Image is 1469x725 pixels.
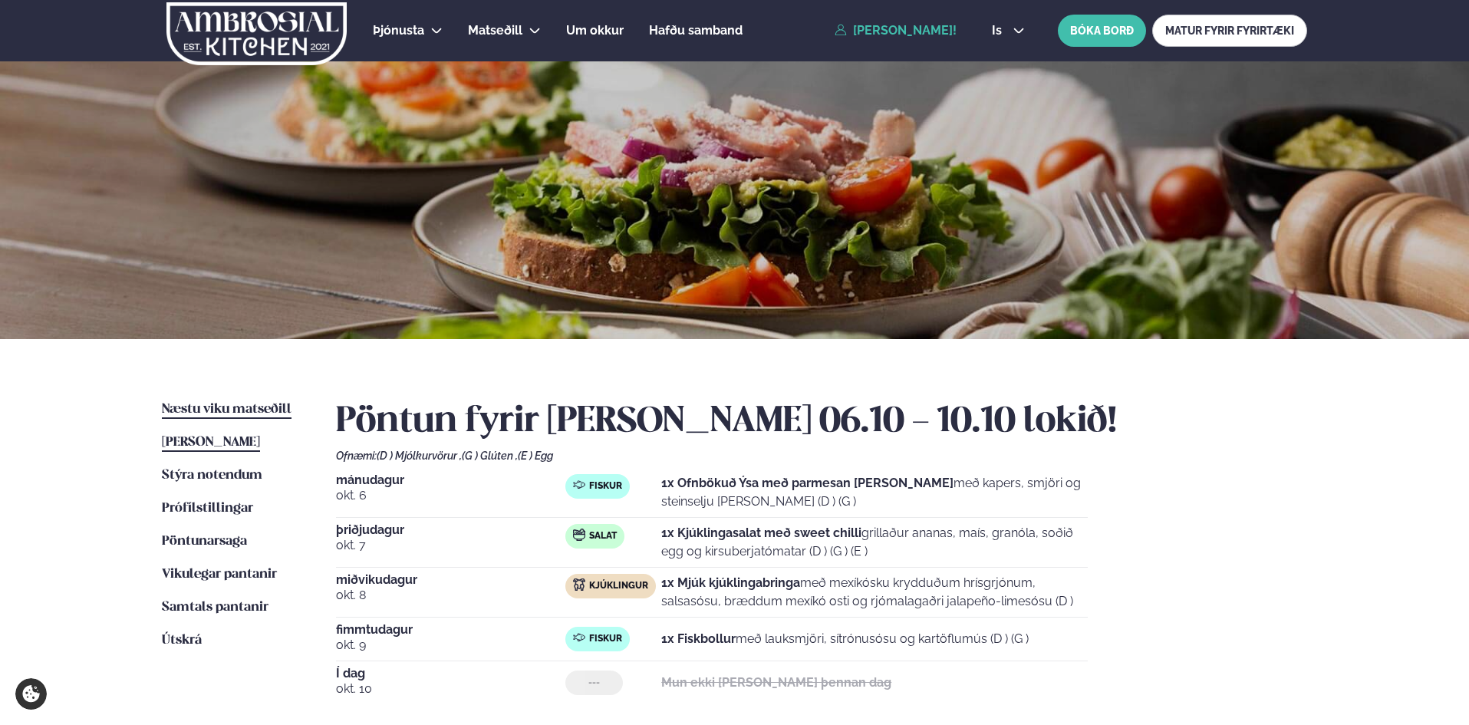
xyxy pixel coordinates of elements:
img: logo [165,2,348,65]
span: okt. 8 [336,586,565,605]
span: --- [588,677,600,689]
span: Prófílstillingar [162,502,253,515]
span: Hafðu samband [649,23,743,38]
span: Næstu viku matseðill [162,403,291,416]
img: fish.svg [573,631,585,644]
span: Fiskur [589,480,622,493]
span: Fiskur [589,633,622,645]
a: MATUR FYRIR FYRIRTÆKI [1152,15,1307,47]
img: chicken.svg [573,578,585,591]
span: [PERSON_NAME] [162,436,260,449]
a: Cookie settings [15,678,47,710]
span: Útskrá [162,634,202,647]
a: Prófílstillingar [162,499,253,518]
a: [PERSON_NAME]! [835,24,957,38]
span: fimmtudagur [336,624,565,636]
a: Hafðu samband [649,21,743,40]
span: Vikulegar pantanir [162,568,277,581]
a: Útskrá [162,631,202,650]
button: BÓKA BORÐ [1058,15,1146,47]
span: Salat [589,530,617,542]
span: Matseðill [468,23,522,38]
p: grillaður ananas, maís, granóla, soðið egg og kirsuberjatómatar (D ) (G ) (E ) [661,524,1088,561]
strong: 1x Ofnbökuð Ýsa með parmesan [PERSON_NAME] [661,476,954,490]
strong: Mun ekki [PERSON_NAME] þennan dag [661,675,891,690]
span: is [992,25,1006,37]
span: miðvikudagur [336,574,565,586]
h2: Pöntun fyrir [PERSON_NAME] 06.10 - 10.10 lokið! [336,400,1307,443]
span: (E ) Egg [518,450,553,462]
span: Stýra notendum [162,469,262,482]
span: Kjúklingur [589,580,648,592]
a: Um okkur [566,21,624,40]
img: salad.svg [573,529,585,541]
span: Í dag [336,667,565,680]
span: okt. 10 [336,680,565,698]
span: Samtals pantanir [162,601,268,614]
p: með lauksmjöri, sítrónusósu og kartöflumús (D ) (G ) [661,630,1029,648]
span: Þjónusta [373,23,424,38]
a: Samtals pantanir [162,598,268,617]
a: Vikulegar pantanir [162,565,277,584]
span: okt. 9 [336,636,565,654]
a: Þjónusta [373,21,424,40]
span: okt. 6 [336,486,565,505]
span: okt. 7 [336,536,565,555]
span: Pöntunarsaga [162,535,247,548]
span: (G ) Glúten , [462,450,518,462]
img: fish.svg [573,479,585,491]
span: (D ) Mjólkurvörur , [377,450,462,462]
button: is [980,25,1037,37]
span: mánudagur [336,474,565,486]
a: Pöntunarsaga [162,532,247,551]
a: Stýra notendum [162,466,262,485]
span: Um okkur [566,23,624,38]
p: með mexíkósku krydduðum hrísgrjónum, salsasósu, bræddum mexíkó osti og rjómalagaðri jalapeño-lime... [661,574,1088,611]
a: Matseðill [468,21,522,40]
a: Næstu viku matseðill [162,400,291,419]
strong: 1x Mjúk kjúklingabringa [661,575,800,590]
strong: 1x Fiskbollur [661,631,736,646]
a: [PERSON_NAME] [162,433,260,452]
span: þriðjudagur [336,524,565,536]
strong: 1x Kjúklingasalat með sweet chilli [661,526,861,540]
div: Ofnæmi: [336,450,1307,462]
p: með kapers, smjöri og steinselju [PERSON_NAME] (D ) (G ) [661,474,1088,511]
